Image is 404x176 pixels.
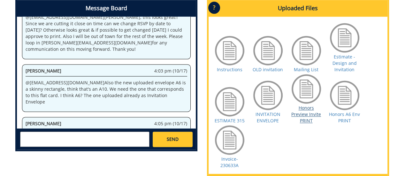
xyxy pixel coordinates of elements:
span: 4:03 pm (10/17) [154,68,187,74]
a: Honors Preview Invite PRINT [291,105,321,124]
span: [PERSON_NAME] [26,68,61,74]
p: ? [208,2,220,14]
span: [PERSON_NAME] [26,120,61,126]
a: OLD invitation [253,66,283,73]
a: Estimate - Design and Invitation [332,54,357,73]
a: Instructions [217,66,242,73]
p: @ [EMAIL_ADDRESS][DOMAIN_NAME] Also the new uploaded envelope A6 is a skinny rectangle, think tha... [26,80,187,105]
a: Mailing List [294,66,318,73]
a: ESTIMATE 315 [215,118,245,124]
textarea: messageToSend [20,132,149,147]
p: @ [EMAIL_ADDRESS][DOMAIN_NAME] [PERSON_NAME], this looks great!! Since we are cutting it close on... [26,14,187,52]
a: SEND [153,132,192,147]
span: 4:05 pm (10/17) [154,120,187,127]
a: INVITATION ENVELOPE [255,111,280,124]
span: SEND [167,136,179,142]
a: Invoice-230633A [220,156,239,168]
a: Honors A6 Env PRINT [329,111,360,124]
